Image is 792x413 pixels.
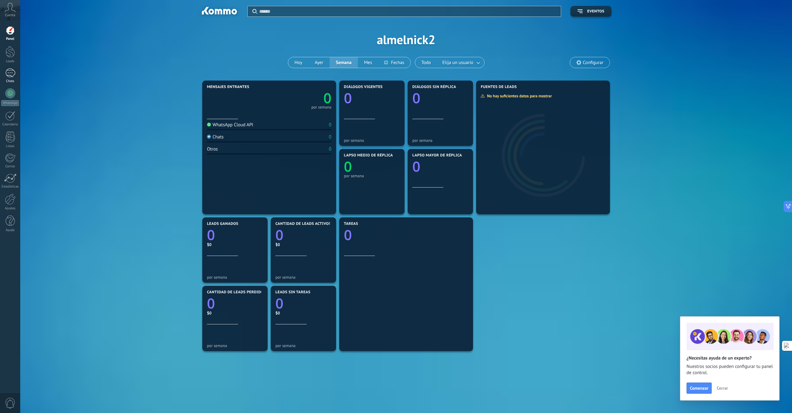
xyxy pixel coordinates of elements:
[207,123,211,127] img: WhatsApp Cloud API
[378,57,410,68] button: Fechas
[207,310,263,316] div: $0
[308,57,330,68] button: Ayer
[344,157,352,176] text: 0
[412,138,468,143] div: por semana
[5,13,15,17] span: Cuenta
[412,85,456,89] span: Diálogos sin réplica
[275,294,284,313] text: 0
[275,225,284,244] text: 0
[344,174,400,178] div: por semana
[437,57,484,68] button: Elija un usuario
[415,57,437,68] button: Todo
[207,134,224,140] div: Chats
[207,275,263,280] div: por semana
[311,106,331,109] div: por semana
[207,294,263,313] a: 0
[1,37,19,41] div: Panel
[207,146,218,152] div: Otros
[207,225,263,244] a: 0
[412,153,462,158] span: Lapso mayor de réplica
[207,225,215,244] text: 0
[275,310,331,316] div: $0
[1,79,19,83] div: Chats
[344,85,383,89] span: Diálogos vigentes
[275,275,331,280] div: por semana
[275,290,310,295] span: Leads sin tareas
[690,386,708,390] span: Comenzar
[344,153,393,158] span: Lapso medio de réplica
[1,100,19,106] div: WhatsApp
[323,89,331,108] text: 0
[288,57,308,68] button: Hoy
[687,383,712,394] button: Comenzar
[207,85,249,89] span: Mensajes entrantes
[1,228,19,232] div: Ayuda
[329,122,331,128] div: 0
[412,89,420,108] text: 0
[207,343,263,348] div: por semana
[344,222,358,226] span: Tareas
[481,85,517,89] span: Fuentes de leads
[1,185,19,189] div: Estadísticas
[583,60,603,65] span: Configurar
[344,138,400,143] div: por semana
[207,294,215,313] text: 0
[269,89,331,108] a: 0
[330,57,358,68] button: Semana
[1,165,19,169] div: Correo
[570,6,612,17] button: Eventos
[207,135,211,139] img: Chats
[275,343,331,348] div: por semana
[329,146,331,152] div: 0
[329,134,331,140] div: 0
[275,225,331,244] a: 0
[275,242,331,247] div: $0
[344,225,352,244] text: 0
[1,59,19,63] div: Leads
[275,294,331,313] a: 0
[1,144,19,148] div: Listas
[687,355,773,361] h2: ¿Necesitas ayuda de un experto?
[717,386,728,390] span: Cerrar
[207,242,263,247] div: $0
[207,290,266,295] span: Cantidad de leads perdidos
[687,364,773,376] span: Nuestros socios pueden configurar tu panel de control.
[412,157,420,176] text: 0
[207,122,253,128] div: WhatsApp Cloud API
[358,57,378,68] button: Mes
[714,383,731,393] button: Cerrar
[441,58,475,67] span: Elija un usuario
[1,123,19,127] div: Calendario
[344,89,352,108] text: 0
[344,225,468,244] a: 0
[480,93,556,99] div: No hay suficientes datos para mostrar
[275,222,331,226] span: Cantidad de leads activos
[1,206,19,211] div: Ajustes
[207,222,238,226] span: Leads ganados
[587,9,604,14] span: Eventos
